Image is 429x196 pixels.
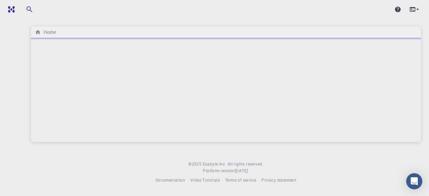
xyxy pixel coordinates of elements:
span: Platform version [203,168,235,174]
span: Privacy statement [261,177,296,183]
span: Exabyte Inc. [203,161,226,167]
a: Documentation [156,177,185,184]
a: Privacy statement [261,177,296,184]
a: [DATE]. [235,168,249,174]
a: Video Tutorials [190,177,220,184]
span: Documentation [156,177,185,183]
nav: breadcrumb [34,28,57,36]
div: Open Intercom Messenger [406,173,422,189]
span: Terms of service [225,177,256,183]
span: Video Tutorials [190,177,220,183]
h6: Home [41,28,56,36]
span: All rights reserved. [228,161,263,168]
span: [DATE] . [235,168,249,173]
a: Exabyte Inc. [203,161,226,168]
img: logo [5,6,15,13]
a: Terms of service [225,177,256,184]
span: © 2025 [188,161,202,168]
